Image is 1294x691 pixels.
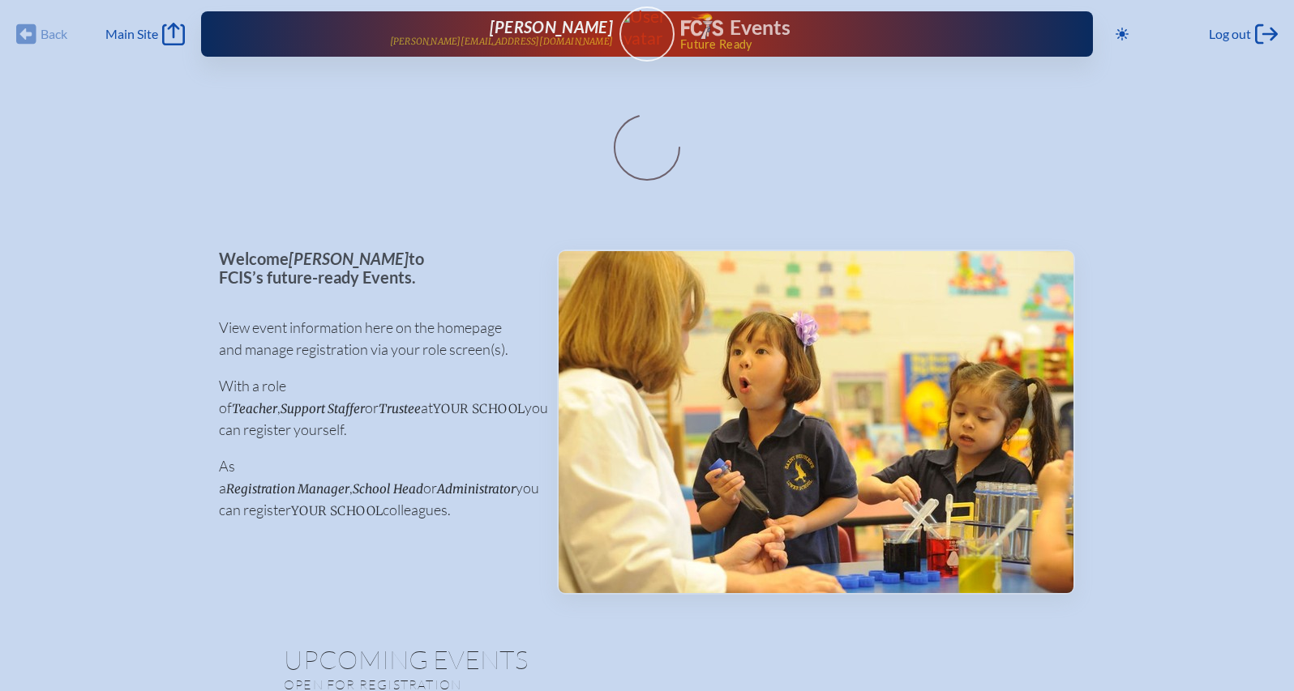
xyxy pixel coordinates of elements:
[433,401,525,416] span: your school
[105,26,158,42] span: Main Site
[559,251,1073,593] img: Events
[105,23,185,45] a: Main Site
[390,36,613,47] p: [PERSON_NAME][EMAIL_ADDRESS][DOMAIN_NAME]
[232,401,277,416] span: Teacher
[219,375,531,441] p: With a role of , or at you can register yourself.
[284,646,1010,672] h1: Upcoming Events
[612,6,681,49] img: User Avatar
[619,6,675,62] a: User Avatar
[291,503,383,518] span: your school
[226,481,349,497] span: Registration Manager
[253,18,613,50] a: [PERSON_NAME][PERSON_NAME][EMAIL_ADDRESS][DOMAIN_NAME]
[219,455,531,521] p: As a , or you can register colleagues.
[379,401,421,416] span: Trustee
[219,317,531,360] p: View event information here on the homepage and manage registration via your role screen(s).
[353,481,423,497] span: School Head
[437,481,516,497] span: Administrator
[281,401,365,416] span: Support Staffer
[681,13,1041,50] div: FCIS Events — Future ready
[490,17,613,36] span: [PERSON_NAME]
[680,39,1041,50] span: Future Ready
[219,250,531,286] p: Welcome to FCIS’s future-ready Events.
[1209,26,1251,42] span: Log out
[289,249,409,268] span: [PERSON_NAME]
